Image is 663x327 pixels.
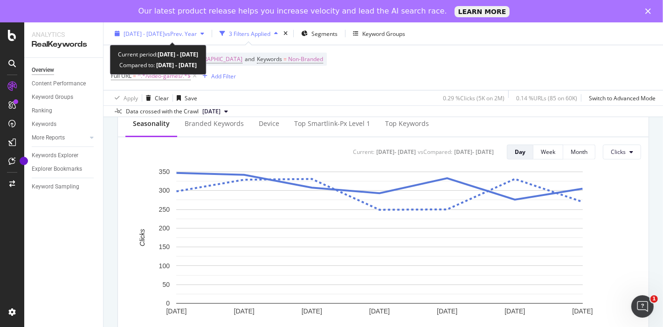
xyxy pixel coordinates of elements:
div: Add Filter [211,72,236,80]
div: [DATE] - [DATE] [454,148,494,156]
button: Clicks [603,145,641,160]
span: [GEOGRAPHIC_DATA] [186,53,242,66]
div: Keywords [32,119,56,129]
div: Day [515,148,525,156]
div: Overview [32,65,54,75]
span: Segments [311,29,338,37]
button: Clear [142,90,169,105]
a: Keyword Sampling [32,182,97,192]
div: Apply [124,94,138,102]
span: Keywords [257,55,282,63]
div: 0.29 % Clicks ( 5K on 2M ) [443,94,504,102]
div: Keyword Sampling [32,182,79,192]
div: Keyword Groups [362,29,405,37]
a: Keywords Explorer [32,151,97,160]
button: Apply [111,90,138,105]
text: 100 [159,262,170,270]
span: = [133,72,136,80]
div: Current: [353,148,374,156]
div: Content Performance [32,79,86,89]
text: 250 [159,206,170,213]
button: Keyword Groups [349,26,409,41]
text: 0 [166,299,170,307]
text: 350 [159,168,170,175]
div: Top smartlink-px Level 1 [294,119,370,128]
a: LEARN MORE [455,6,510,17]
div: Clear [155,94,169,102]
text: 150 [159,243,170,250]
div: Switch to Advanced Mode [589,94,656,102]
div: Branded Keywords [185,119,244,128]
text: [DATE] [234,307,255,315]
button: [DATE] - [DATE]vsPrev. Year [111,26,208,41]
button: Month [563,145,595,160]
span: vs Prev. Year [165,29,197,37]
div: Compared to: [119,60,197,70]
a: More Reports [32,133,87,143]
span: Clicks [611,148,626,156]
div: times [282,29,290,38]
text: 200 [159,224,170,232]
div: Analytics [32,30,96,39]
text: [DATE] [504,307,525,315]
button: Day [507,145,533,160]
div: Current period: [118,49,199,60]
a: Keyword Groups [32,92,97,102]
div: Device [259,119,279,128]
a: Content Performance [32,79,97,89]
div: [DATE] - [DATE] [376,148,416,156]
div: vs Compared : [418,148,452,156]
button: Add Filter [199,70,236,82]
button: Segments [297,26,341,41]
a: Overview [32,65,97,75]
b: [DATE] - [DATE] [158,50,199,58]
span: 2025 Aug. 15th [202,107,221,115]
text: [DATE] [166,307,186,315]
div: Tooltip anchor [20,157,28,165]
a: Ranking [32,106,97,116]
div: RealKeywords [32,39,96,50]
div: Ranking [32,106,52,116]
button: Switch to Advanced Mode [585,90,656,105]
text: [DATE] [302,307,322,315]
div: Keywords Explorer [32,151,78,160]
button: Week [533,145,563,160]
text: Clicks [138,229,146,246]
span: ^.*/video-games/.*$ [138,70,191,83]
div: Our latest product release helps you increase velocity and lead the AI search race. [138,7,447,16]
b: [DATE] - [DATE] [155,61,197,69]
span: Full URL [111,72,131,80]
div: Week [541,148,555,156]
div: Top Keywords [385,119,429,128]
span: = [283,55,287,63]
span: and [245,55,255,63]
button: Save [173,90,197,105]
div: Data crossed with the Crawl [126,107,199,115]
text: [DATE] [572,307,593,315]
div: Month [571,148,587,156]
text: 50 [162,281,170,288]
div: Seasonality [133,119,170,128]
a: Keywords [32,119,97,129]
text: [DATE] [437,307,457,315]
div: Explorer Bookmarks [32,164,82,174]
div: 3 Filters Applied [229,29,270,37]
div: 0.14 % URLs ( 85 on 60K ) [516,94,577,102]
button: [DATE] [199,105,232,117]
div: More Reports [32,133,65,143]
div: Save [185,94,197,102]
span: Non-Branded [288,53,323,66]
text: 300 [159,187,170,194]
iframe: Intercom live chat [631,295,654,318]
button: 3 Filters Applied [216,26,282,41]
span: [DATE] - [DATE] [124,29,165,37]
div: Keyword Groups [32,92,73,102]
a: Explorer Bookmarks [32,164,97,174]
text: [DATE] [369,307,390,315]
span: 1 [650,295,658,303]
div: Close [645,8,655,14]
